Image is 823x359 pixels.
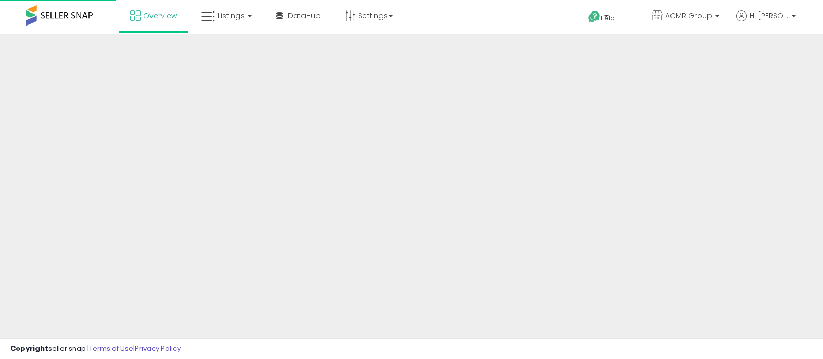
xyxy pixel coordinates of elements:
span: DataHub [288,10,321,21]
span: Help [601,14,615,22]
a: Help [580,3,635,34]
span: Hi [PERSON_NAME] [750,10,789,21]
span: ACMR Group [665,10,712,21]
a: Privacy Policy [135,343,181,353]
a: Terms of Use [89,343,133,353]
a: Hi [PERSON_NAME] [736,10,796,34]
span: Overview [143,10,177,21]
i: Get Help [588,10,601,23]
span: Listings [218,10,245,21]
strong: Copyright [10,343,48,353]
div: seller snap | | [10,344,181,354]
